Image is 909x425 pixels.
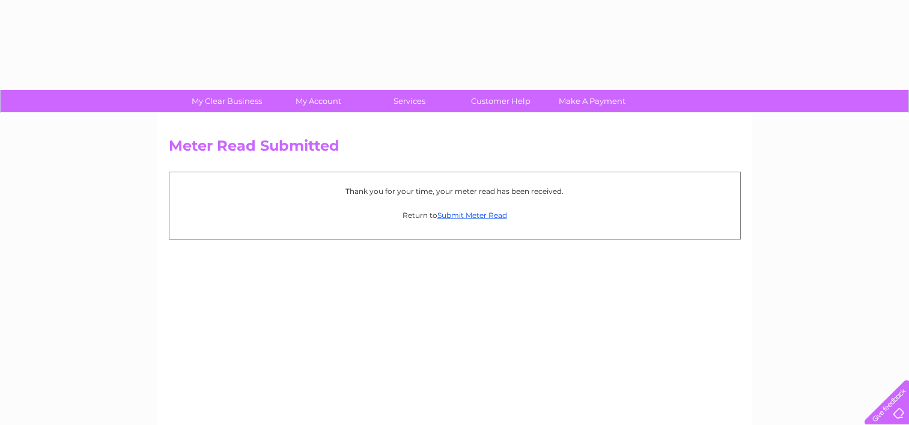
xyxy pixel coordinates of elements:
[437,211,507,220] a: Submit Meter Read
[543,90,642,112] a: Make A Payment
[269,90,368,112] a: My Account
[177,90,276,112] a: My Clear Business
[175,185,734,197] p: Thank you for your time, your meter read has been received.
[360,90,459,112] a: Services
[169,137,741,160] h2: Meter Read Submitted
[175,209,734,221] p: Return to
[451,90,550,112] a: Customer Help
